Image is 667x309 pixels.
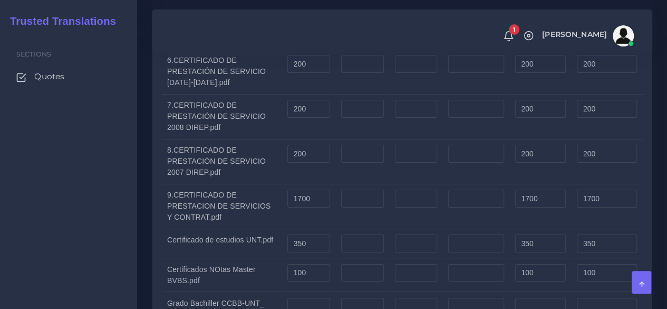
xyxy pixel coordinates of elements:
[162,49,282,94] td: 6.CERTIFICADO DE PRESTACIÓN DE SERVICIO [DATE]-[DATE].pdf
[3,15,116,27] h2: Trusted Translations
[537,25,637,46] a: [PERSON_NAME]avatar
[16,50,51,58] span: Sections
[499,30,518,42] a: 1
[162,94,282,139] td: 7.CERTIFICADO DE PRESTACIÓN DE SERVICIO 2008 DIREP.pdf
[509,24,519,35] span: 1
[162,258,282,292] td: Certificados NOtas Master BVBS.pdf
[162,184,282,229] td: 9.CERTIFICADO DE PRESTACION DE SERVICIOS Y CONTRAT.pdf
[162,139,282,184] td: 8.CERTIFICADO DE PRESTACIÓN DE SERVICIO 2007 DIREP.pdf
[3,13,116,30] a: Trusted Translations
[8,65,129,88] a: Quotes
[613,25,634,46] img: avatar
[34,71,64,82] span: Quotes
[542,31,607,38] span: [PERSON_NAME]
[162,229,282,258] td: Certificado de estudios UNT.pdf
